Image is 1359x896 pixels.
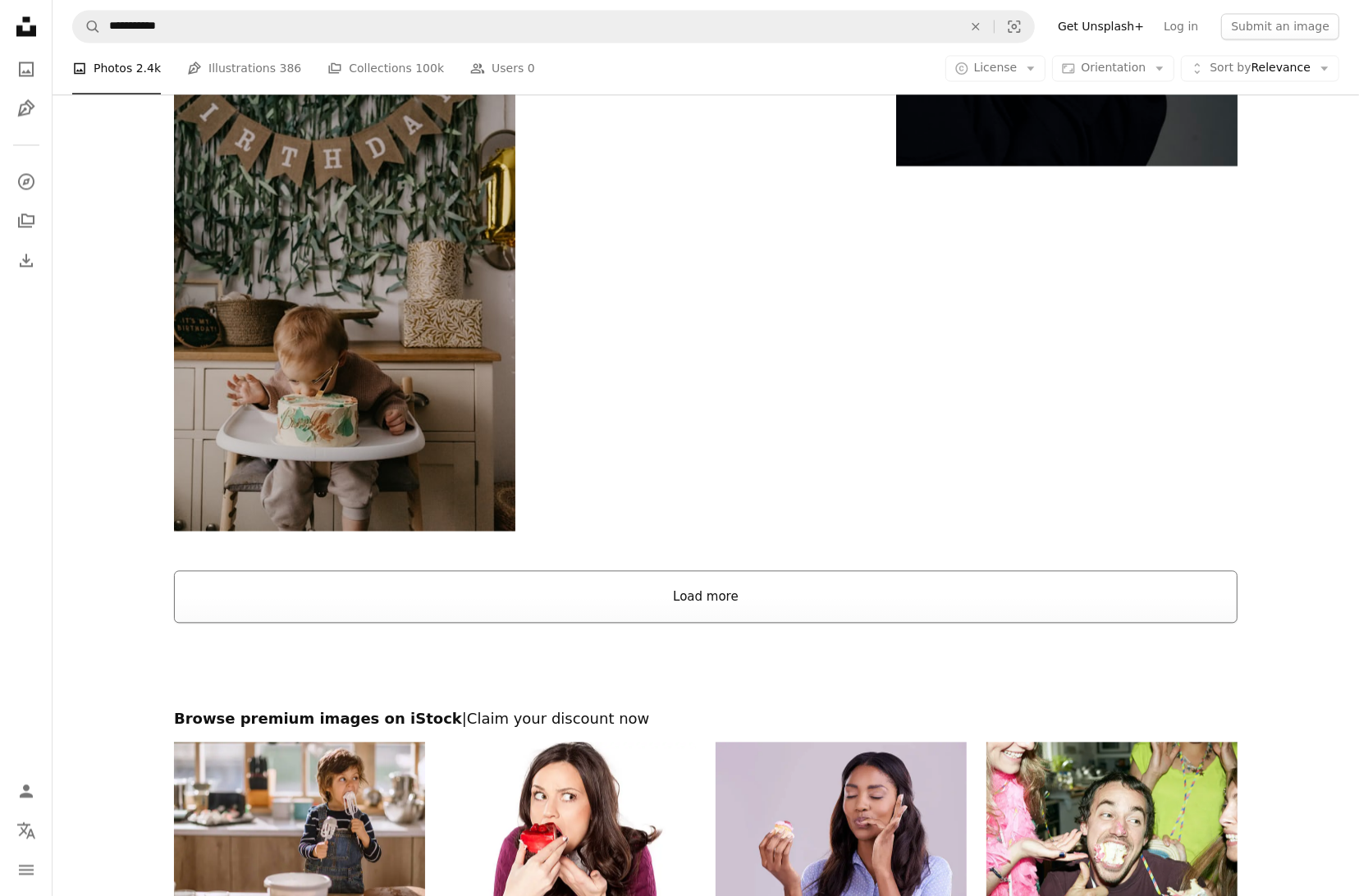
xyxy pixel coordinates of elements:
[10,165,43,198] a: Explore
[174,570,1238,623] button: Load more
[10,92,43,125] a: Illustrations
[415,60,444,78] span: 100k
[174,19,515,531] img: a baby sitting in a high chair with a birthday cake
[1210,61,1311,77] span: Relevance
[995,11,1034,42] button: Visual search
[1221,13,1339,39] button: Submit an image
[174,267,515,281] a: a baby sitting in a high chair with a birthday cake
[10,244,43,277] a: Download History
[10,814,43,847] button: Language
[73,11,101,42] button: Search Unsplash
[1048,13,1154,39] a: Get Unsplash+
[462,710,650,727] span: | Claim your discount now
[10,204,43,237] a: Collections
[1081,62,1146,75] span: Orientation
[280,60,302,78] span: 386
[1210,62,1251,75] span: Sort by
[528,60,535,78] span: 0
[1052,56,1174,82] button: Orientation
[10,53,43,85] a: Photos
[10,10,43,46] a: Home — Unsplash
[72,10,1035,43] form: Find visuals sitewide
[174,709,1238,729] h2: Browse premium images on iStock
[187,43,301,95] a: Illustrations 386
[1154,13,1208,39] a: Log in
[327,43,444,95] a: Collections 100k
[945,56,1046,82] button: License
[974,62,1018,75] span: License
[470,43,535,95] a: Users 0
[958,11,994,42] button: Clear
[1181,56,1339,82] button: Sort byRelevance
[10,853,43,886] button: Menu
[10,775,43,807] a: Log in / Sign up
